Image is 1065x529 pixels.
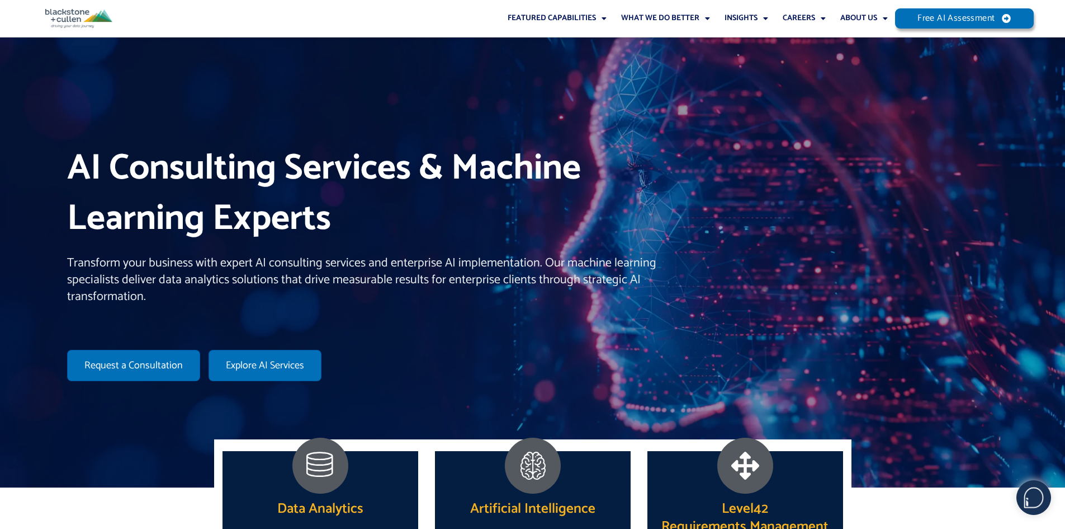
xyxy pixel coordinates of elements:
h2: Data Analytics [277,500,363,518]
span: Request a Consultation [84,361,183,371]
span: Free AI Assessment [917,14,995,23]
h2: Artificial Intelligence [435,500,631,518]
h1: AI Consulting Services & Machine Learning Experts [67,144,678,244]
span: Explore AI Services [226,361,304,371]
a: Request a Consultation [67,350,200,381]
a: Explore AI Services [209,350,321,381]
a: Free AI Assessment [895,8,1034,29]
p: Transform your business with expert AI consulting services and enterprise AI implementation. Our ... [67,255,678,305]
img: users%2F5SSOSaKfQqXq3cFEnIZRYMEs4ra2%2Fmedia%2Fimages%2F-Bulle%20blanche%20sans%20fond%20%2B%20ma... [1017,481,1050,514]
